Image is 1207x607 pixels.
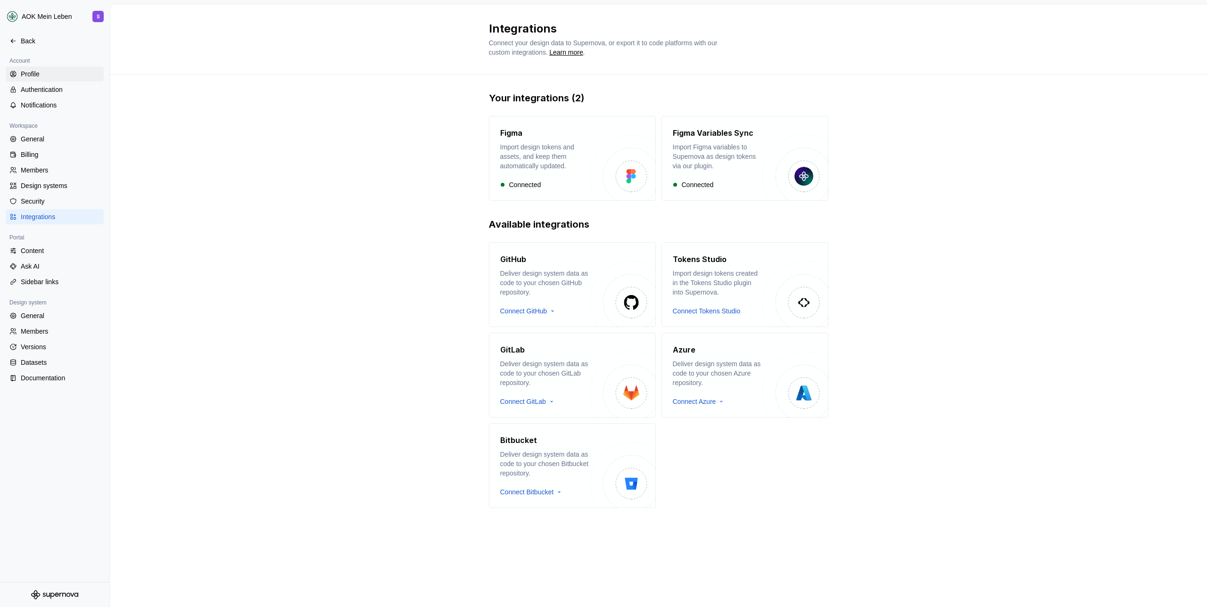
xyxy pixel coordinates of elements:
h2: Integrations [489,21,817,36]
div: Ask AI [21,262,100,271]
a: Integrations [6,209,104,224]
div: Import design tokens and assets, and keep them automatically updated. [500,142,590,171]
div: Import design tokens created in the Tokens Studio plugin into Supernova. [673,269,762,297]
div: General [21,311,100,320]
h2: Available integrations [489,218,828,231]
div: Documentation [21,373,100,383]
button: GitHubDeliver design system data as code to your chosen GitHub repository.Connect GitHub [489,242,656,327]
a: Billing [6,147,104,162]
h4: GitLab [500,344,525,355]
button: GitLabDeliver design system data as code to your chosen GitLab repository.Connect GitLab [489,333,656,418]
button: AzureDeliver design system data as code to your chosen Azure repository.Connect Azure [661,333,828,418]
button: Connect Bitbucket [500,487,567,497]
span: Connect GitLab [500,397,546,406]
a: Datasets [6,355,104,370]
a: Versions [6,339,104,354]
div: Back [21,36,100,46]
div: Datasets [21,358,100,367]
h4: Bitbucket [500,435,537,446]
span: Connect your design data to Supernova, or export it to code platforms with our custom integrations. [489,39,719,56]
a: Sidebar links [6,274,104,289]
div: Design system [6,297,50,308]
div: Workspace [6,120,41,131]
button: Connect GitHub [500,306,561,316]
button: Connect Tokens Studio [673,306,741,316]
a: Back [6,33,104,49]
h4: Figma Variables Sync [673,127,753,139]
a: Documentation [6,370,104,386]
h4: Azure [673,344,695,355]
span: Connect Bitbucket [500,487,554,497]
a: Members [6,324,104,339]
a: Authentication [6,82,104,97]
div: Security [21,197,100,206]
button: BitbucketDeliver design system data as code to your chosen Bitbucket repository.Connect Bitbucket [489,423,656,508]
a: Ask AI [6,259,104,274]
div: Deliver design system data as code to your chosen GitHub repository. [500,269,590,297]
div: Design systems [21,181,100,190]
img: df5db9ef-aba0-4771-bf51-9763b7497661.png [7,11,18,22]
a: General [6,131,104,147]
a: General [6,308,104,323]
button: Connect GitLab [500,397,559,406]
a: Profile [6,66,104,82]
h4: Tokens Studio [673,254,727,265]
div: Versions [21,342,100,352]
div: Members [21,327,100,336]
span: Connect Azure [673,397,716,406]
div: General [21,134,100,144]
div: Content [21,246,100,255]
a: Members [6,163,104,178]
button: FigmaImport design tokens and assets, and keep them automatically updated.Connected [489,116,656,201]
div: Sidebar links [21,277,100,287]
svg: Supernova Logo [31,590,78,599]
div: Import Figma variables to Supernova as design tokens via our plugin. [673,142,762,171]
button: Figma Variables SyncImport Figma variables to Supernova as design tokens via our plugin.Connected [661,116,828,201]
div: Portal [6,232,28,243]
div: Integrations [21,212,100,221]
a: Notifications [6,98,104,113]
h2: Your integrations (2) [489,91,828,105]
a: Design systems [6,178,104,193]
div: Account [6,55,33,66]
div: Notifications [21,100,100,110]
div: Profile [21,69,100,79]
div: Deliver design system data as code to your chosen Azure repository. [673,359,762,387]
span: . [548,49,585,56]
span: Connect GitHub [500,306,547,316]
button: AOK Mein LebenS [2,6,107,27]
div: Members [21,165,100,175]
div: Billing [21,150,100,159]
div: S [97,13,100,20]
button: Tokens StudioImport design tokens created in the Tokens Studio plugin into Supernova.Connect Toke... [661,242,828,327]
button: Connect Azure [673,397,729,406]
a: Learn more [549,48,583,57]
div: AOK Mein Leben [22,12,72,21]
h4: GitHub [500,254,526,265]
a: Content [6,243,104,258]
div: Deliver design system data as code to your chosen Bitbucket repository. [500,450,590,478]
div: Authentication [21,85,100,94]
div: Deliver design system data as code to your chosen GitLab repository. [500,359,590,387]
a: Security [6,194,104,209]
h4: Figma [500,127,522,139]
